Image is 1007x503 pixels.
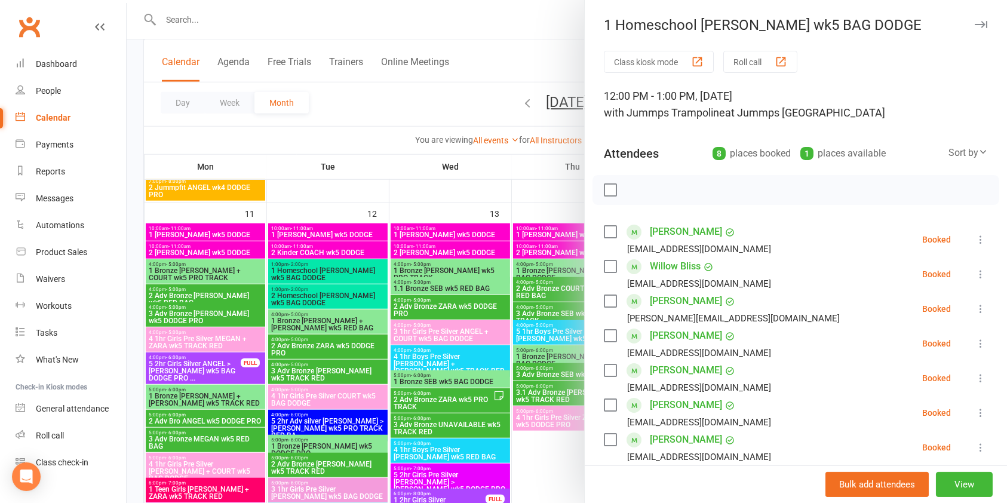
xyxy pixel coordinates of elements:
div: Attendees [604,145,659,162]
div: Tasks [36,328,57,338]
div: Messages [36,194,73,203]
div: People [36,86,61,96]
div: Booked [922,305,951,313]
a: [PERSON_NAME] [650,326,722,345]
div: Waivers [36,274,65,284]
a: [PERSON_NAME] [650,395,722,415]
div: places available [800,145,886,162]
div: [EMAIL_ADDRESS][DOMAIN_NAME] [627,415,771,430]
a: Workouts [16,293,126,320]
div: Roll call [36,431,64,440]
div: 8 [713,147,726,160]
button: Roll call [723,51,797,73]
div: Class check-in [36,458,88,467]
div: Payments [36,140,73,149]
button: View [936,472,993,497]
span: with Jummps Trampoline [604,106,725,119]
div: Dashboard [36,59,77,69]
div: Open Intercom Messenger [12,462,41,491]
div: 1 Homeschool [PERSON_NAME] wk5 BAG DODGE [585,17,1007,33]
div: [EMAIL_ADDRESS][DOMAIN_NAME] [627,449,771,465]
div: [EMAIL_ADDRESS][DOMAIN_NAME] [627,345,771,361]
div: [EMAIL_ADDRESS][DOMAIN_NAME] [627,276,771,292]
div: Sort by [948,145,988,161]
a: Willow Bliss [650,257,701,276]
div: places booked [713,145,791,162]
div: [EMAIL_ADDRESS][DOMAIN_NAME] [627,241,771,257]
a: General attendance kiosk mode [16,395,126,422]
div: Reports [36,167,65,176]
div: Calendar [36,113,70,122]
a: [PERSON_NAME] [650,292,722,311]
button: Class kiosk mode [604,51,714,73]
div: [EMAIL_ADDRESS][DOMAIN_NAME] [627,380,771,395]
div: General attendance [36,404,109,413]
a: What's New [16,346,126,373]
div: Automations [36,220,84,230]
a: People [16,78,126,105]
button: Bulk add attendees [825,472,929,497]
a: Product Sales [16,239,126,266]
a: [PERSON_NAME] [650,361,722,380]
div: Booked [922,409,951,417]
div: Booked [922,443,951,452]
div: [PERSON_NAME][EMAIL_ADDRESS][DOMAIN_NAME] [627,311,840,326]
div: Booked [922,270,951,278]
div: Product Sales [36,247,87,257]
a: Class kiosk mode [16,449,126,476]
div: Booked [922,374,951,382]
a: Waivers [16,266,126,293]
div: 12:00 PM - 1:00 PM, [DATE] [604,88,988,121]
div: 1 [800,147,813,160]
a: [PERSON_NAME] [650,430,722,449]
a: Dashboard [16,51,126,78]
a: Payments [16,131,126,158]
a: Roll call [16,422,126,449]
a: Tasks [16,320,126,346]
a: Calendar [16,105,126,131]
a: [PERSON_NAME] [650,222,722,241]
a: Messages [16,185,126,212]
div: What's New [36,355,79,364]
a: Reports [16,158,126,185]
div: Booked [922,235,951,244]
a: Automations [16,212,126,239]
div: Booked [922,339,951,348]
span: at Jummps [GEOGRAPHIC_DATA] [725,106,885,119]
div: Workouts [36,301,72,311]
a: Clubworx [14,12,44,42]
